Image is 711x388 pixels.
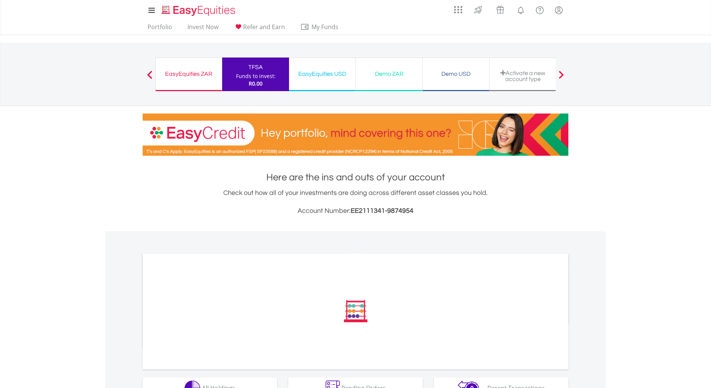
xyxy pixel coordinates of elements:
h1: Here are the ins and outs of your account [143,171,568,184]
div: Demo USD [427,69,485,79]
a: AppsGrid [449,2,467,14]
span: My Funds [300,22,349,32]
a: Notifications [511,2,530,17]
span: Refer and Earn [243,23,285,31]
a: My Profile [549,2,568,18]
div: TFSA [227,62,285,72]
div: EasyEquities USD [294,69,351,79]
img: EasyEquities_Logo.png [160,4,238,17]
a: FAQ's and Support [530,2,549,17]
div: Funds to invest: [236,72,276,80]
img: thrive-v2.svg [472,4,484,16]
span: EE2111341-9874954 [351,207,413,214]
span: R0.00 [249,80,263,87]
div: Check out how all of your investments are doing across different asset classes you hold. [143,188,568,216]
div: Activate a new account type [494,70,552,82]
div: EasyEquities ZAR [160,69,217,79]
img: vouchers-v2.svg [494,4,506,16]
a: Portfolio [145,23,175,35]
img: grid-menu-icon.svg [454,6,462,14]
a: Invest Now [184,23,221,35]
img: EasyCredit Promotion Banner [143,114,568,156]
h3: Account Number: [143,206,568,216]
a: Home page [159,2,238,17]
a: Vouchers [489,2,511,16]
div: Demo ZAR [360,69,418,79]
a: Refer and Earn [231,23,288,35]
